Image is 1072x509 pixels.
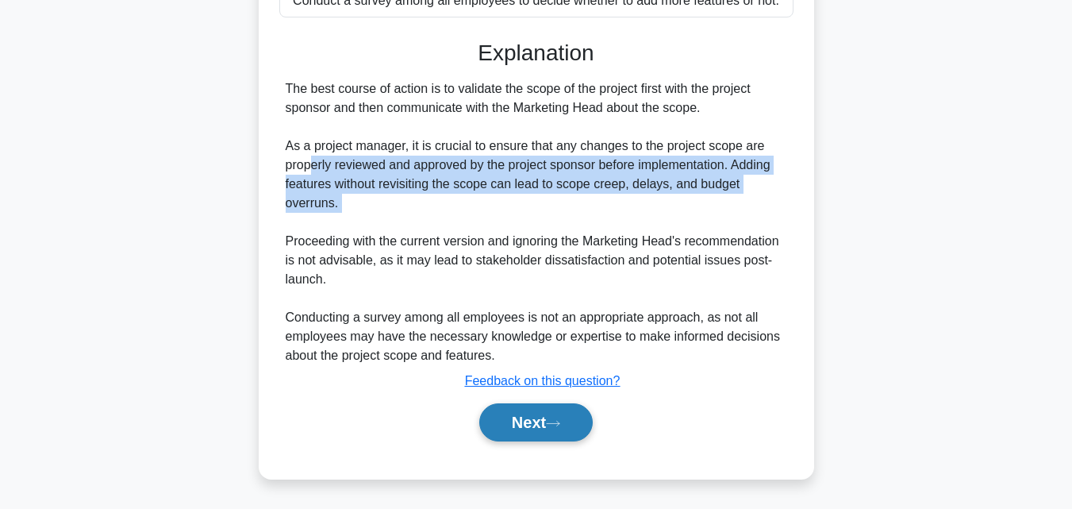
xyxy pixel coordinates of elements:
[465,374,621,388] a: Feedback on this question?
[286,79,787,365] div: The best course of action is to validate the scope of the project first with the project sponsor ...
[479,403,593,442] button: Next
[289,40,784,67] h3: Explanation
